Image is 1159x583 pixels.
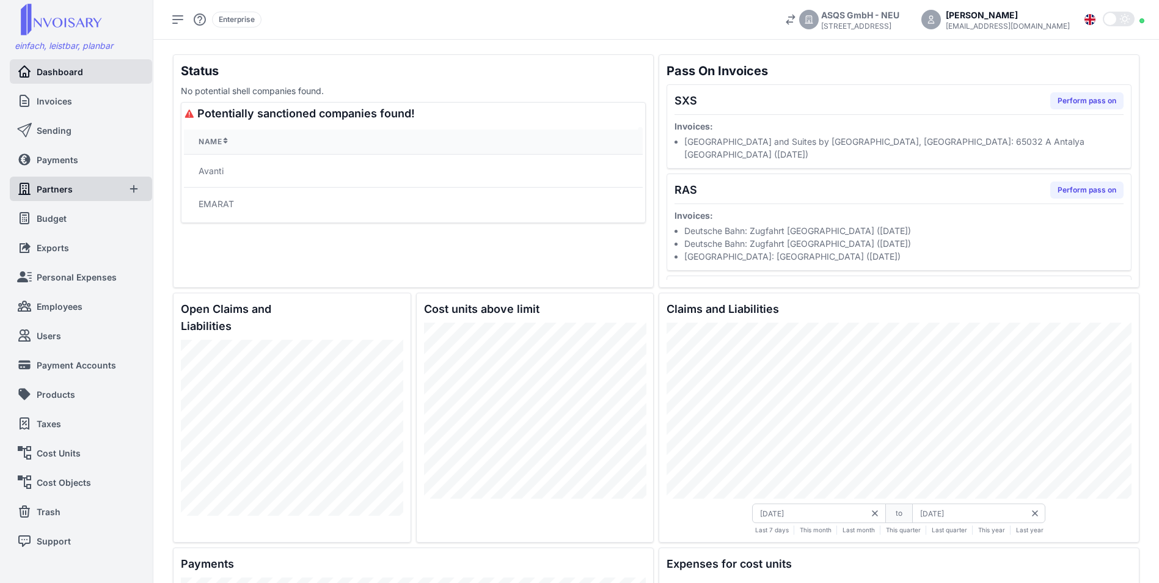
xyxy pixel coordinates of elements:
[37,535,71,548] span: Support
[37,124,71,137] span: Sending
[17,441,140,465] a: Cost Units
[684,250,1124,263] li: [GEOGRAPHIC_DATA]: [GEOGRAPHIC_DATA] ([DATE])
[181,555,234,573] h2: Payments
[17,529,145,553] a: Support
[37,417,61,430] span: Taxes
[1016,526,1044,535] span: Last year
[37,271,117,284] span: Personal Expenses
[184,105,643,122] h2: Potentially sanctioned companies found!
[800,526,832,535] span: This month
[675,120,1124,133] div: Invoices :
[37,300,82,313] span: Employees
[184,155,643,188] td: Avanti
[684,224,1124,237] li: Deutsche Bahn: Zugfahrt [GEOGRAPHIC_DATA] ([DATE])
[37,95,72,108] span: Invoices
[978,526,1005,535] span: This year
[667,62,1132,79] h1: Pass On Invoices
[37,65,83,78] span: Dashboard
[1050,182,1124,199] button: Perform pass on
[17,177,119,201] a: Partners
[17,382,145,406] a: Products
[1084,14,1095,25] img: Flag_en.svg
[15,40,113,51] span: einfach, leistbar, planbar
[684,135,1124,161] li: [GEOGRAPHIC_DATA] and Suites by [GEOGRAPHIC_DATA], [GEOGRAPHIC_DATA]: 65032 A Antalya [GEOGRAPHIC...
[946,21,1070,31] div: [EMAIL_ADDRESS][DOMAIN_NAME]
[17,353,140,377] a: Payment Accounts
[37,212,67,225] span: Budget
[37,505,60,518] span: Trash
[37,241,69,254] span: Exports
[675,92,697,109] h2: SXS
[932,526,967,535] span: Last quarter
[17,235,145,260] a: Exports
[17,265,145,289] a: Personal Expenses
[37,447,81,460] span: Cost Units
[212,13,261,24] a: Enterprise
[1139,18,1144,23] div: Online
[37,183,73,196] span: Partners
[37,388,75,401] span: Products
[17,118,145,142] a: Sending
[946,9,1070,21] div: [PERSON_NAME]
[199,137,628,147] div: Name
[17,147,145,172] a: Payments
[17,294,140,318] a: Employees
[37,359,116,372] span: Payment Accounts
[17,59,145,84] a: Dashboard
[424,301,539,318] h2: Cost units above limit
[17,206,145,230] a: Budget
[755,526,789,535] span: Last 7 days
[181,62,646,79] h1: Status
[684,237,1124,250] li: Deutsche Bahn: Zugfahrt [GEOGRAPHIC_DATA] ([DATE])
[667,555,792,573] h2: Expenses for cost units
[675,209,1124,222] div: Invoices :
[17,89,140,113] a: Invoices
[17,411,140,436] a: Taxes
[843,526,875,535] span: Last month
[37,329,61,342] span: Users
[17,470,140,494] a: Cost Objects
[675,182,697,199] h2: RAS
[17,499,145,524] a: Trash
[821,9,899,21] div: ASQS GmbH - NEU
[1050,92,1124,109] button: Perform pass on
[886,526,921,535] span: This quarter
[184,188,643,221] td: EMARAT
[37,476,91,489] span: Cost Objects
[181,84,646,97] div: No potential shell companies found.
[37,153,78,166] span: Payments
[212,12,261,28] div: Enterprise
[885,504,913,523] div: to
[667,301,779,318] h2: Claims and Liabilities
[181,301,312,335] h2: Open Claims and Liabilities
[17,323,145,348] a: Users
[821,21,899,31] div: [STREET_ADDRESS]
